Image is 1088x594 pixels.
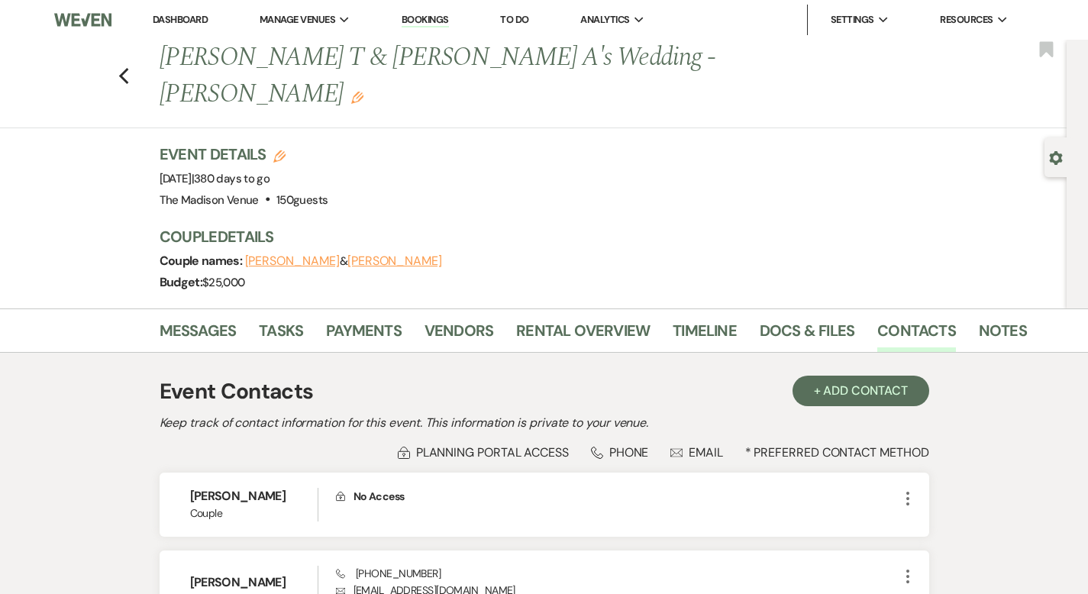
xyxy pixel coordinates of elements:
[354,489,405,503] span: No Access
[245,253,442,269] span: &
[351,90,363,104] button: Edit
[160,40,844,112] h1: [PERSON_NAME] T & [PERSON_NAME] A's Wedding - [PERSON_NAME]
[153,13,208,26] a: Dashboard
[940,12,993,27] span: Resources
[326,318,402,352] a: Payments
[160,253,245,269] span: Couple names:
[831,12,874,27] span: Settings
[190,488,318,505] h6: [PERSON_NAME]
[160,376,314,408] h1: Event Contacts
[347,255,442,267] button: [PERSON_NAME]
[260,12,335,27] span: Manage Venues
[202,275,245,290] span: $25,000
[673,318,737,352] a: Timeline
[336,567,441,580] span: [PHONE_NUMBER]
[160,171,270,186] span: [DATE]
[160,192,259,208] span: The Madison Venue
[190,574,318,591] h6: [PERSON_NAME]
[160,226,1015,247] h3: Couple Details
[245,255,340,267] button: [PERSON_NAME]
[580,12,629,27] span: Analytics
[877,318,956,352] a: Contacts
[425,318,493,352] a: Vendors
[160,414,929,432] h2: Keep track of contact information for this event. This information is private to your venue.
[398,444,569,460] div: Planning Portal Access
[402,13,449,27] a: Bookings
[670,444,723,460] div: Email
[516,318,650,352] a: Rental Overview
[54,4,111,36] img: Weven Logo
[1049,150,1063,164] button: Open lead details
[160,274,203,290] span: Budget:
[979,318,1027,352] a: Notes
[160,318,237,352] a: Messages
[160,144,328,165] h3: Event Details
[793,376,929,406] button: + Add Contact
[160,444,929,460] div: * Preferred Contact Method
[259,318,303,352] a: Tasks
[194,171,270,186] span: 380 days to go
[192,171,270,186] span: |
[276,192,328,208] span: 150 guests
[500,13,528,26] a: To Do
[190,505,318,521] span: Couple
[760,318,854,352] a: Docs & Files
[591,444,649,460] div: Phone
